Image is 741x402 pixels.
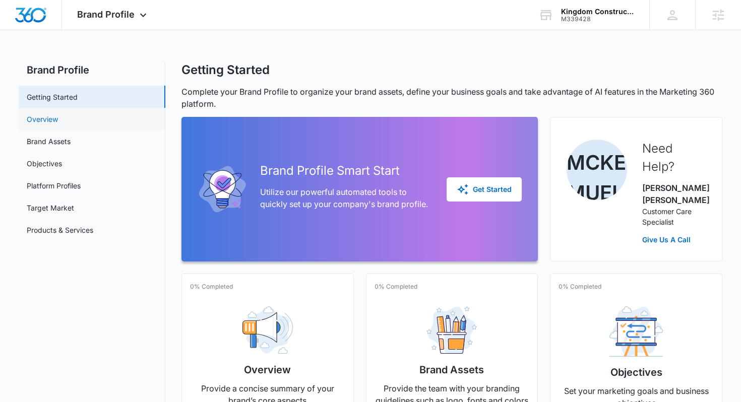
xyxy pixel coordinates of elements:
a: Objectives [27,158,62,169]
h2: Brand Assets [419,362,484,377]
p: Complete your Brand Profile to organize your brand assets, define your business goals and take ad... [181,86,723,110]
a: Target Market [27,203,74,213]
p: 0% Completed [190,282,233,291]
div: Get Started [457,183,512,195]
p: 0% Completed [559,282,601,291]
h1: Getting Started [181,62,270,78]
img: McKenna Mueller [567,140,627,200]
h2: Brand Profile Smart Start [260,162,431,180]
a: Give Us A Call [642,234,706,245]
a: Products & Services [27,225,93,235]
p: Customer Care Specialist [642,206,706,227]
h2: Need Help? [642,140,706,176]
p: [PERSON_NAME] [PERSON_NAME] [642,182,706,206]
div: account id [561,16,635,23]
h2: Overview [244,362,291,377]
h2: Brand Profile [19,62,165,78]
a: Overview [27,114,58,124]
p: 0% Completed [375,282,417,291]
div: account name [561,8,635,16]
a: Brand Assets [27,136,71,147]
h2: Objectives [610,365,662,380]
a: Platform Profiles [27,180,81,191]
p: Utilize our powerful automated tools to quickly set up your company's brand profile. [260,186,431,210]
button: Get Started [447,177,522,202]
span: Brand Profile [77,9,135,20]
a: Getting Started [27,92,78,102]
